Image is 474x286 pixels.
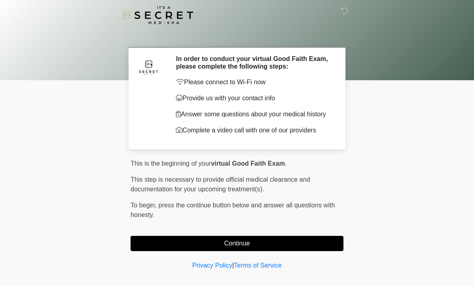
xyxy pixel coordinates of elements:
button: Continue [131,236,343,251]
strong: virtual Good Faith Exam [211,160,285,167]
span: This is the beginning of your [131,160,211,167]
h1: ‎ ‎ [125,29,349,44]
a: Privacy Policy [192,262,233,269]
p: Provide us with your contact info [176,93,331,103]
a: | [232,262,234,269]
span: This step is necessary to provide official medical clearance and documentation for your upcoming ... [131,176,310,193]
span: . [285,160,286,167]
img: It's A Secret Med Spa Logo [123,6,193,24]
p: Please connect to Wi-Fi now [176,77,331,87]
span: To begin, [131,202,158,209]
h2: In order to conduct your virtual Good Faith Exam, please complete the following steps: [176,55,331,70]
p: Answer some questions about your medical history [176,110,331,119]
img: Agent Avatar [137,55,161,79]
p: Complete a video call with one of our providers [176,126,331,135]
span: press the continue button below and answer all questions with honesty. [131,202,335,218]
a: Terms of Service [234,262,282,269]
